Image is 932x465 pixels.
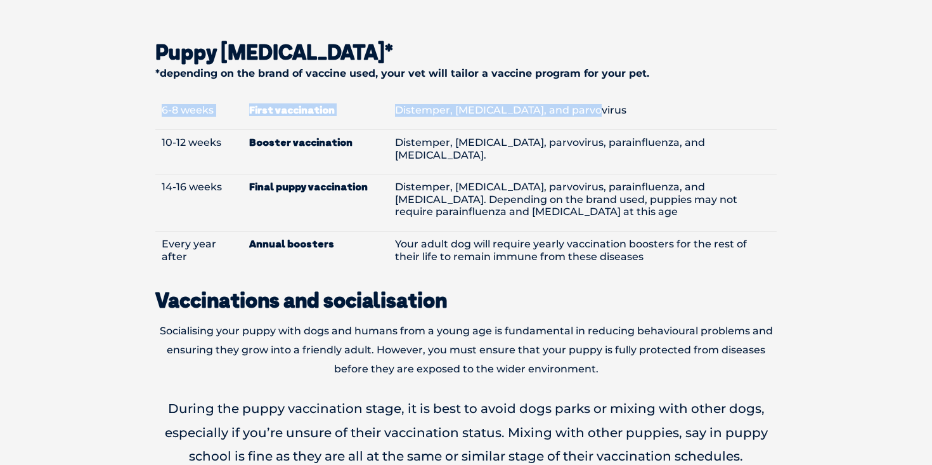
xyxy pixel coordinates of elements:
[249,104,382,116] strong: First vaccination
[155,231,243,275] td: Every year after
[155,129,243,174] td: 10-12 weeks
[389,174,777,232] td: Distemper, [MEDICAL_DATA], parvovirus, parainfluenza, and [MEDICAL_DATA]. Depending on the brand ...
[389,98,777,129] td: Distemper, [MEDICAL_DATA], and parvovirus
[389,231,777,275] td: Your adult dog will require yearly vaccination boosters for the rest of their life to remain immu...
[389,129,777,174] td: Distemper, [MEDICAL_DATA], parvovirus, parainfluenza, and [MEDICAL_DATA].
[249,181,382,193] strong: Final puppy vaccination
[155,174,243,232] td: 14-16 weeks
[155,39,392,65] strong: Puppy [MEDICAL_DATA]*
[155,98,243,129] td: 6-8 weeks
[155,67,649,79] strong: *depending on the brand of vaccine used, your vet will tailor a vaccine program for your pet.
[155,287,447,313] strong: Vaccinations and socialisation
[155,322,777,378] p: Socialising your puppy with dogs and humans from a young age is fundamental in reducing behaviour...
[249,136,382,148] strong: Booster vaccination
[249,238,382,250] strong: Annual boosters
